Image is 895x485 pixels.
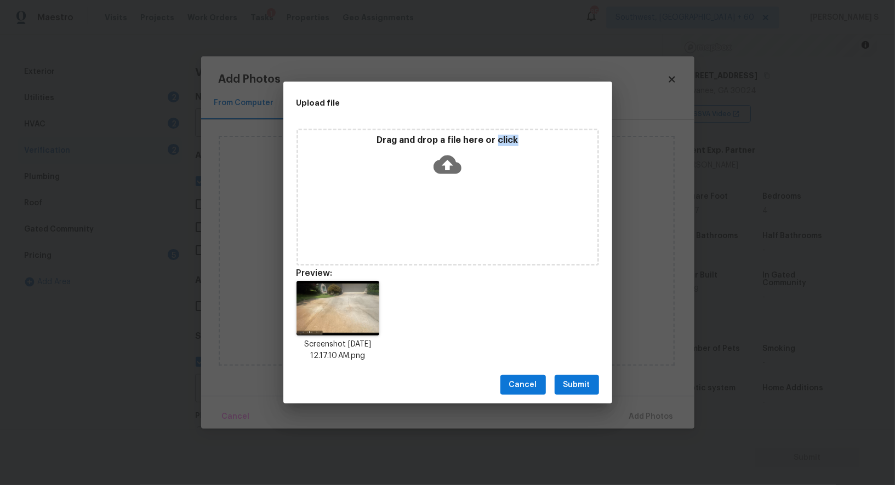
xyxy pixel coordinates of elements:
[298,135,597,146] p: Drag and drop a file here or click
[563,378,590,392] span: Submit
[509,378,537,392] span: Cancel
[297,339,380,362] p: Screenshot [DATE] 12.17.10 AM.png
[500,375,546,395] button: Cancel
[297,97,550,109] h2: Upload file
[297,281,380,336] img: PuwjITEgEEEEAAAQQQQAABBBBAAAEEEEAAAQQQQAABBBBAAAEEEEBg8ASkJIA6qsFbd2aMAAIIIIAAAggggAACCCCAAAIIIIA...
[555,375,599,395] button: Submit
